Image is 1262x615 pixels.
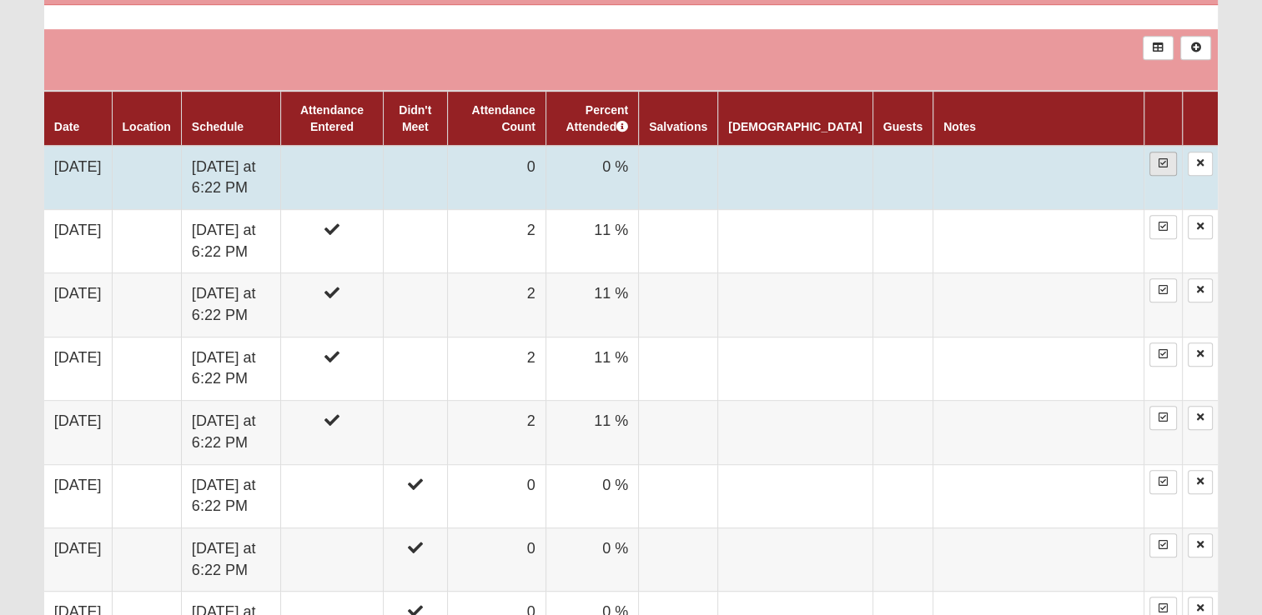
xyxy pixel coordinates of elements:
[1188,152,1213,176] a: Delete
[181,209,281,272] td: [DATE] at 6:22 PM
[546,146,638,210] td: 0 %
[300,103,364,133] a: Attendance Entered
[546,273,638,337] td: 11 %
[1188,406,1213,430] a: Delete
[181,464,281,527] td: [DATE] at 6:22 PM
[1149,278,1177,302] a: Enter Attendance
[54,120,79,133] a: Date
[44,337,112,400] td: [DATE]
[181,337,281,400] td: [DATE] at 6:22 PM
[181,146,281,210] td: [DATE] at 6:22 PM
[546,209,638,272] td: 11 %
[448,464,546,527] td: 0
[44,209,112,272] td: [DATE]
[181,273,281,337] td: [DATE] at 6:22 PM
[1149,406,1177,430] a: Enter Attendance
[1188,470,1213,494] a: Delete
[472,103,535,133] a: Attendance Count
[1149,470,1177,494] a: Enter Attendance
[639,91,718,146] th: Salvations
[181,401,281,464] td: [DATE] at 6:22 PM
[448,337,546,400] td: 2
[448,209,546,272] td: 2
[718,91,872,146] th: [DEMOGRAPHIC_DATA]
[448,527,546,591] td: 0
[943,120,976,133] a: Notes
[1149,342,1177,367] a: Enter Attendance
[1180,36,1211,60] a: Alt+N
[448,273,546,337] td: 2
[1188,342,1213,367] a: Delete
[448,401,546,464] td: 2
[1149,533,1177,557] a: Enter Attendance
[44,464,112,527] td: [DATE]
[546,401,638,464] td: 11 %
[44,527,112,591] td: [DATE]
[1188,533,1213,557] a: Delete
[1149,215,1177,239] a: Enter Attendance
[872,91,933,146] th: Guests
[546,464,638,527] td: 0 %
[546,337,638,400] td: 11 %
[546,527,638,591] td: 0 %
[1188,215,1213,239] a: Delete
[1149,152,1177,176] a: Enter Attendance
[566,103,628,133] a: Percent Attended
[399,103,431,133] a: Didn't Meet
[181,527,281,591] td: [DATE] at 6:22 PM
[44,146,112,210] td: [DATE]
[1143,36,1174,60] a: Export to Excel
[448,146,546,210] td: 0
[44,273,112,337] td: [DATE]
[44,401,112,464] td: [DATE]
[123,120,171,133] a: Location
[192,120,244,133] a: Schedule
[1188,278,1213,302] a: Delete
